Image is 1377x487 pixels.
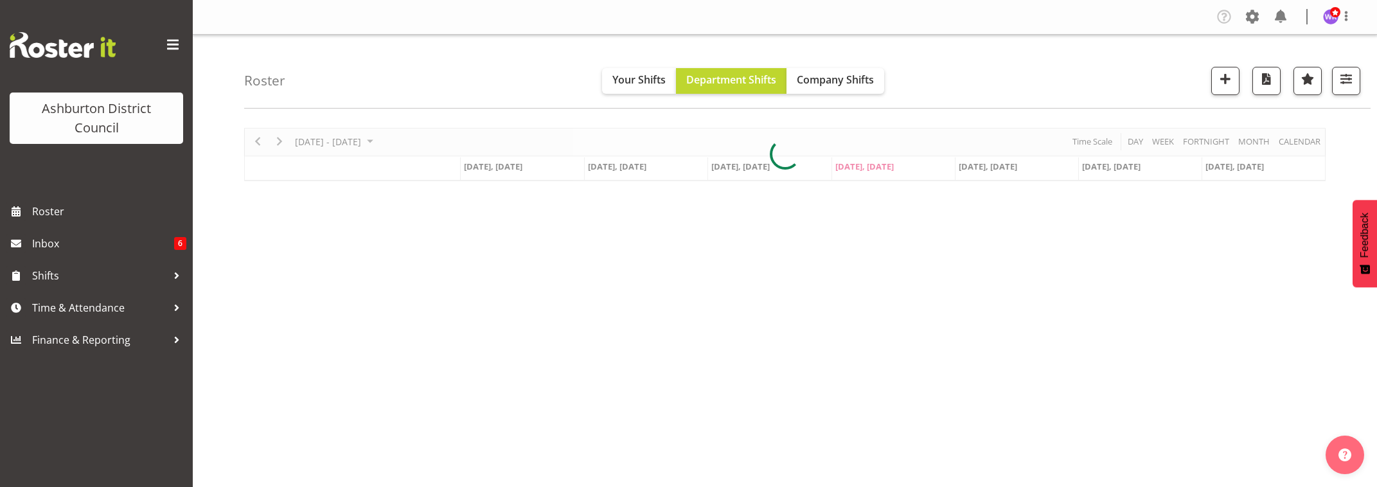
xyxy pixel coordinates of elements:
div: Ashburton District Council [22,99,170,137]
img: help-xxl-2.png [1338,448,1351,461]
img: wendy-keepa436.jpg [1323,9,1338,24]
span: Time & Attendance [32,298,167,317]
button: Filter Shifts [1332,67,1360,95]
button: Download a PDF of the roster according to the set date range. [1252,67,1281,95]
button: Highlight an important date within the roster. [1293,67,1322,95]
span: 6 [174,237,186,250]
span: Department Shifts [686,73,776,87]
button: Feedback - Show survey [1353,200,1377,287]
span: Company Shifts [797,73,874,87]
button: Department Shifts [676,68,786,94]
img: Rosterit website logo [10,32,116,58]
h4: Roster [244,73,285,88]
span: Feedback [1359,213,1371,258]
span: Shifts [32,266,167,285]
span: Finance & Reporting [32,330,167,350]
span: Inbox [32,234,174,253]
button: Add a new shift [1211,67,1239,95]
span: Roster [32,202,186,221]
button: Your Shifts [602,68,676,94]
span: Your Shifts [612,73,666,87]
button: Company Shifts [786,68,884,94]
